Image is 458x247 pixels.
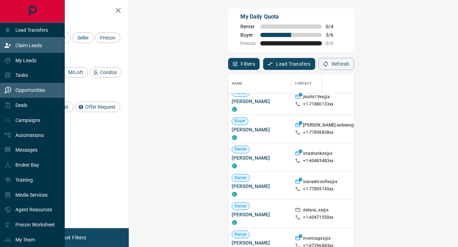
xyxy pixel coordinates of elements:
[303,158,334,164] p: +1- 60483483xx
[232,239,288,246] span: [PERSON_NAME]
[303,101,334,107] p: +1- 71880133xx
[303,215,334,220] p: +1- 60471550xx
[75,102,120,112] div: Offer Request
[303,179,338,186] p: siavashroofixx@x
[228,74,291,93] div: Name
[326,41,341,46] span: 0 / 0
[232,135,237,140] div: condos.ca
[232,126,288,133] span: [PERSON_NAME]
[232,74,242,93] div: Name
[232,147,250,153] span: Renter
[83,104,118,110] span: Offer Request
[232,192,237,197] div: condos.ca
[241,32,256,38] span: Buyer
[303,122,357,130] p: [PERSON_NAME].seibexx@x
[95,32,120,43] div: Precon
[58,67,88,78] div: MrLoft
[232,203,250,209] span: Renter
[53,232,91,244] button: Reset Filters
[232,98,288,105] span: [PERSON_NAME]
[303,94,330,101] p: jkutils19xx@x
[66,70,86,75] span: MrLoft
[98,70,119,75] span: Condos
[75,35,91,41] span: Seller
[303,151,333,158] p: shashankxx@x
[295,74,312,93] div: Contact
[303,235,331,243] p: monicagxx@x
[232,211,288,218] span: [PERSON_NAME]
[232,154,288,161] span: [PERSON_NAME]
[232,118,248,124] span: Buyer
[90,67,122,78] div: Condos
[228,58,260,70] button: Filters
[291,74,347,93] div: Contact
[232,183,288,190] span: [PERSON_NAME]
[72,32,94,43] div: Seller
[232,164,237,168] div: condos.ca
[303,186,334,192] p: +1- 77895145xx
[232,232,250,238] span: Renter
[326,24,341,29] span: 0 / 4
[22,7,122,15] h2: Filters
[241,13,341,21] p: My Daily Quota
[303,207,329,215] p: delarai_xx@x
[241,24,256,29] span: Renter
[241,41,256,46] span: Precon
[232,90,250,96] span: Renter
[263,58,315,70] button: Lead Transfers
[232,220,237,225] div: condos.ca
[326,32,341,38] span: 3 / 6
[319,58,354,70] button: Refresh
[232,175,250,181] span: Renter
[98,35,118,41] span: Precon
[303,130,334,136] p: +1- 77898838xx
[232,107,237,112] div: condos.ca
